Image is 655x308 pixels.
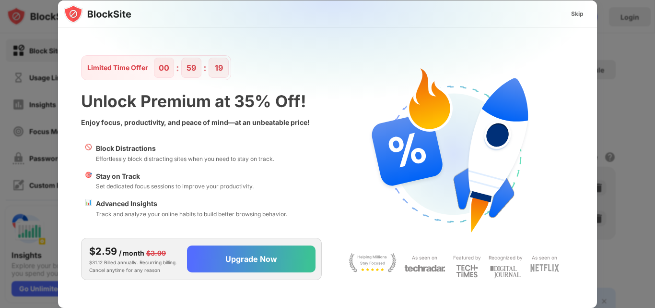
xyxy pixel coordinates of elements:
[404,264,445,272] img: light-techradar.svg
[89,244,179,274] div: $31.12 Billed annually. Recurring billing. Cancel anytime for any reason
[530,264,559,272] img: light-netflix.svg
[453,255,481,260] font: Featured by
[85,198,92,219] div: 📊
[96,198,287,209] div: Advanced Insights
[490,264,521,280] img: light-digital-journal.svg
[412,255,437,260] font: As seen on
[532,255,557,260] font: As seen on
[456,264,478,278] img: light-techtimes.svg
[89,244,117,259] div: $2.59
[64,0,603,191] img: gradient.svg
[119,248,144,259] div: / month
[146,248,166,259] div: $3.99
[349,253,397,272] img: light-stay-focus.svg
[96,209,287,219] div: Track and analyze your online habits to build better browsing behavior.
[225,254,277,264] div: Upgrade Now
[489,253,523,262] div: Recognized by
[571,9,584,19] div: Skip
